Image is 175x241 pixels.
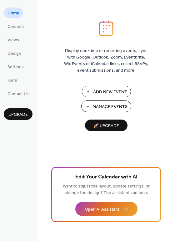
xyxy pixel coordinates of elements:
[4,48,25,58] a: Design
[7,77,17,84] span: Form
[75,202,137,216] button: Open AI Assistant
[8,111,28,118] span: Upgrade
[4,108,32,120] button: Upgrade
[81,100,131,112] button: Manage Events
[4,8,23,18] a: Home
[4,88,32,99] a: Contact Us
[4,75,21,85] a: Form
[4,21,28,31] a: Connect
[7,10,19,17] span: Home
[75,173,137,182] span: Edit Your Calendar with AI
[63,182,150,197] span: Want to adjust the layout, update settings, or change the design? The assistant can help.
[93,89,127,95] span: Add New Event
[82,86,131,97] button: Add New Event
[7,23,24,30] span: Connect
[92,104,127,110] span: Manage Events
[85,206,119,213] span: Open AI Assistant
[7,37,19,44] span: Views
[99,20,113,36] img: logo_icon.svg
[4,34,23,45] a: Views
[89,122,124,130] span: 🚀 Upgrade
[64,48,148,74] span: Display one-time or recurring events, sync with Google, Outlook, Zoom, Eventbrite, Wix Events or ...
[7,64,24,70] span: Settings
[7,50,21,57] span: Design
[7,91,29,97] span: Contact Us
[85,120,127,131] button: 🚀 Upgrade
[4,61,27,72] a: Settings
